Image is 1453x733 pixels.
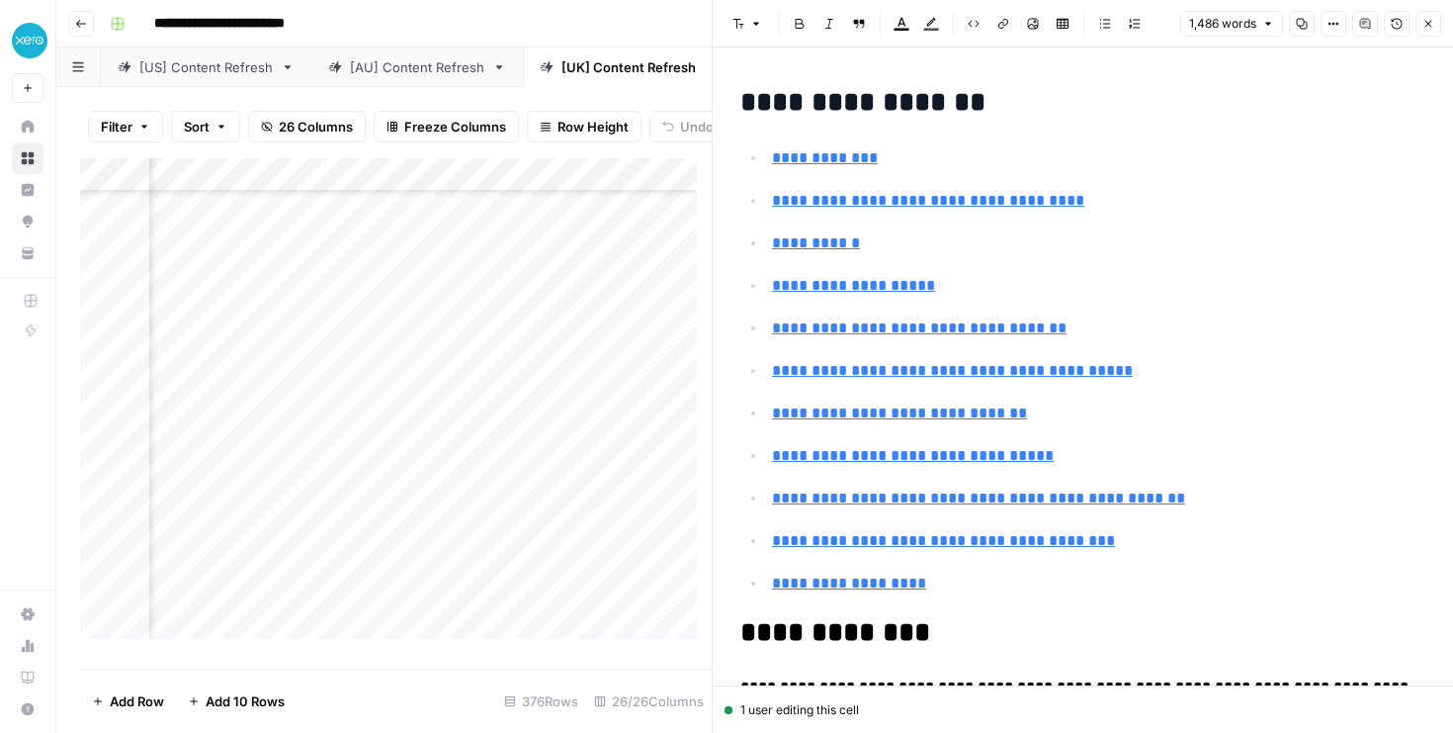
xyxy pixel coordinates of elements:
[12,111,43,142] a: Home
[561,57,811,77] div: [[GEOGRAPHIC_DATA]] Content Refresh
[12,16,43,65] button: Workspace: XeroOps
[101,117,132,137] span: Filter
[12,237,43,269] a: Your Data
[139,57,273,77] div: [US] Content Refresh
[557,117,629,137] span: Row Height
[649,111,726,142] button: Undo
[374,111,519,142] button: Freeze Columns
[12,174,43,206] a: Insights
[12,142,43,174] a: Browse
[12,598,43,630] a: Settings
[496,686,586,717] div: 376 Rows
[12,662,43,693] a: Learning Hub
[12,23,47,58] img: XeroOps Logo
[248,111,366,142] button: 26 Columns
[101,47,311,87] a: [US] Content Refresh
[523,47,849,87] a: [[GEOGRAPHIC_DATA]] Content Refresh
[171,111,240,142] button: Sort
[12,206,43,237] a: Opportunities
[184,117,210,137] span: Sort
[80,686,176,717] button: Add Row
[176,686,297,717] button: Add 10 Rows
[311,47,523,87] a: [AU] Content Refresh
[110,691,164,711] span: Add Row
[1189,15,1256,33] span: 1,486 words
[725,701,1441,719] div: 1 user editing this cell
[279,117,353,137] span: 26 Columns
[527,111,641,142] button: Row Height
[680,117,714,137] span: Undo
[12,693,43,725] button: Help + Support
[206,691,285,711] span: Add 10 Rows
[88,111,163,142] button: Filter
[404,117,506,137] span: Freeze Columns
[350,57,484,77] div: [AU] Content Refresh
[586,686,712,717] div: 26/26 Columns
[12,630,43,662] a: Usage
[1180,11,1283,37] button: 1,486 words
